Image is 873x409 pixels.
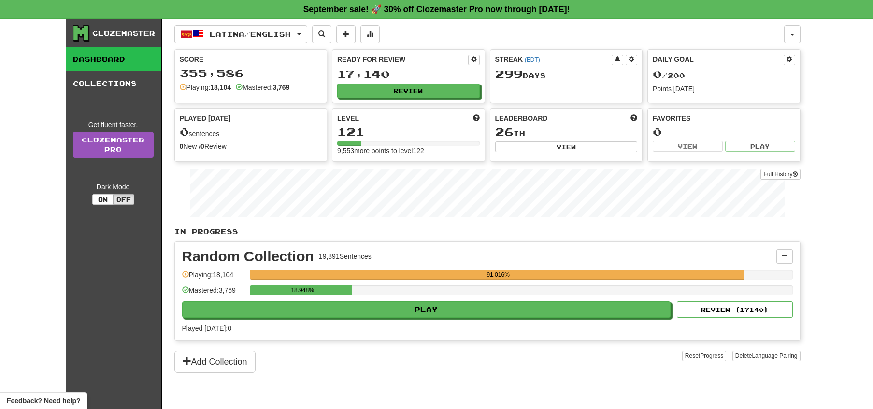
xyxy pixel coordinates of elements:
span: Played [DATE] [180,113,231,123]
div: Get fluent faster. [73,120,154,129]
a: ClozemasterPro [73,132,154,158]
span: Progress [700,353,723,359]
button: Search sentences [312,25,331,43]
strong: 0 [200,142,204,150]
button: ResetProgress [682,351,726,361]
button: Review (17140) [677,301,793,318]
button: Full History [760,169,800,180]
div: Score [180,55,322,64]
span: Played [DATE]: 0 [182,324,231,332]
div: Random Collection [182,249,314,264]
div: sentences [180,126,322,139]
button: Latina/English [174,25,307,43]
div: Day s [495,68,638,81]
div: th [495,126,638,139]
button: Play [725,141,795,152]
strong: September sale! 🚀 30% off Clozemaster Pro now through [DATE]! [303,4,570,14]
button: DeleteLanguage Pairing [732,351,801,361]
a: Dashboard [66,47,161,71]
span: Score more points to level up [473,113,480,123]
button: More stats [360,25,380,43]
span: 0 [653,67,662,81]
div: Ready for Review [337,55,468,64]
div: Mastered: [236,83,289,92]
span: 299 [495,67,523,81]
div: 355,586 [180,67,322,79]
div: Streak [495,55,612,64]
div: New / Review [180,141,322,151]
span: 0 [180,125,189,139]
a: (EDT) [525,56,540,63]
div: 19,891 Sentences [319,252,372,261]
div: Mastered: 3,769 [182,285,245,301]
button: Play [182,301,671,318]
span: Leaderboard [495,113,548,123]
div: Daily Goal [653,55,784,65]
div: Clozemaster [92,28,155,38]
strong: 18,104 [210,84,231,91]
span: Level [337,113,359,123]
button: View [495,141,638,152]
button: Off [113,194,134,205]
strong: 0 [180,142,184,150]
strong: 3,769 [272,84,289,91]
button: Review [337,84,480,98]
span: Language Pairing [752,353,797,359]
span: Open feedback widget [7,396,80,406]
span: / 200 [653,71,685,80]
div: 0 [653,126,795,138]
button: On [92,194,114,205]
button: Add sentence to collection [336,25,356,43]
button: Add Collection [174,351,256,373]
div: 18.948% [253,285,353,295]
span: 26 [495,125,514,139]
button: View [653,141,723,152]
div: 17,140 [337,68,480,80]
p: In Progress [174,227,801,237]
div: Dark Mode [73,182,154,192]
div: 9,553 more points to level 122 [337,146,480,155]
a: Collections [66,71,161,96]
div: Favorites [653,113,795,123]
div: 121 [337,126,480,138]
span: Latina / English [210,30,291,38]
div: 91.016% [253,270,744,280]
div: Points [DATE] [653,84,795,94]
span: This week in points, UTC [630,113,637,123]
div: Playing: 18,104 [182,270,245,286]
div: Playing: [180,83,231,92]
